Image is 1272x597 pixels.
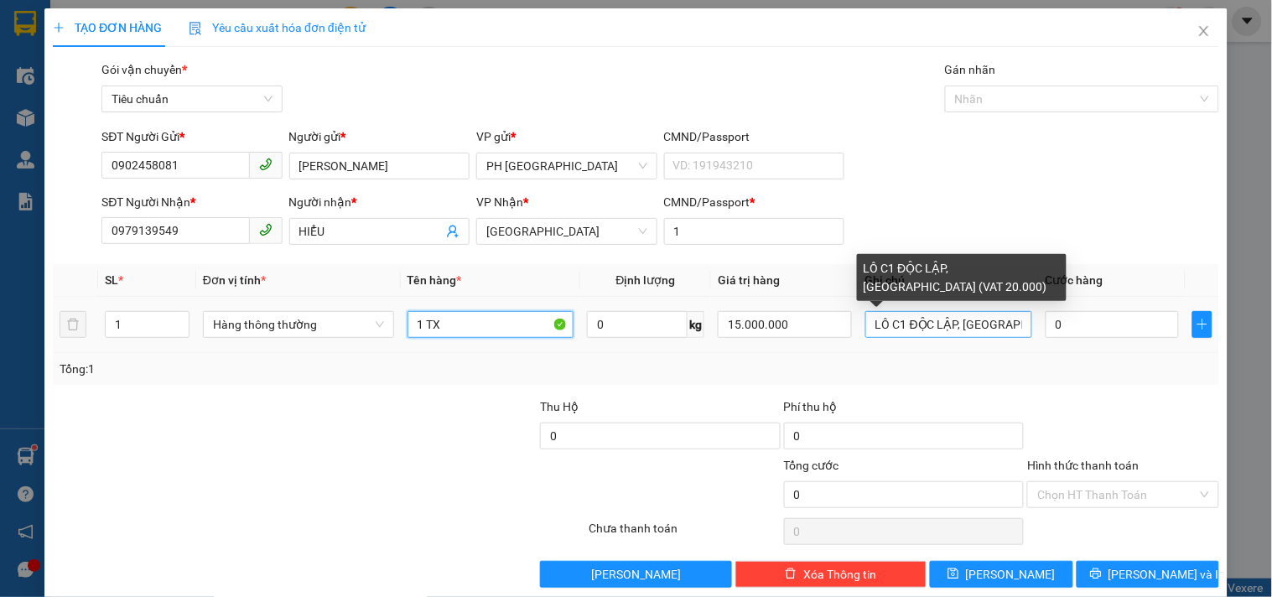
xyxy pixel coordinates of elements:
[664,193,844,211] div: CMND/Passport
[718,311,852,338] input: 0
[785,568,797,581] span: delete
[591,565,681,584] span: [PERSON_NAME]
[476,127,657,146] div: VP gửi
[196,98,314,118] div: 1
[865,311,1032,338] input: Ghi Chú
[1192,311,1212,338] button: plus
[101,193,282,211] div: SĐT Người Nhận
[1193,318,1212,331] span: plus
[105,273,118,287] span: SL
[408,273,462,287] span: Tên hàng
[196,75,314,98] div: 0964939191
[540,561,731,588] button: [PERSON_NAME]
[688,311,704,338] span: kg
[587,519,781,548] div: Chưa thanh toán
[486,219,646,244] span: Tuy Hòa
[14,16,40,34] span: Gửi:
[540,400,579,413] span: Thu Hộ
[259,158,273,171] span: phone
[289,127,470,146] div: Người gửi
[718,273,780,287] span: Giá trị hàng
[259,223,273,236] span: phone
[289,193,470,211] div: Người nhận
[784,397,1025,423] div: Phí thu hộ
[735,561,927,588] button: deleteXóa Thông tin
[857,254,1067,301] div: LÔ C1 ĐỘC LẬP, [GEOGRAPHIC_DATA] (VAT 20.000)
[213,312,384,337] span: Hàng thông thường
[196,16,236,34] span: Nhận:
[101,127,282,146] div: SĐT Người Gửi
[1046,273,1103,287] span: Cước hàng
[664,127,844,146] div: CMND/Passport
[196,55,314,75] div: DỰ
[14,75,184,98] div: 0522007007
[930,561,1072,588] button: save[PERSON_NAME]
[189,22,202,35] img: icon
[196,14,314,55] div: Văn Phòng La Hai
[101,63,187,76] span: Gói vận chuyển
[53,22,65,34] span: plus
[203,273,266,287] span: Đơn vị tính
[803,565,876,584] span: Xóa Thông tin
[189,21,366,34] span: Yêu cầu xuất hóa đơn điện tử
[14,55,184,75] div: THINH
[1197,24,1211,38] span: close
[60,360,492,378] div: Tổng: 1
[112,86,272,112] span: Tiêu chuẩn
[486,153,646,179] span: PH Sài Gòn
[1077,561,1219,588] button: printer[PERSON_NAME] và In
[1108,565,1226,584] span: [PERSON_NAME] và In
[476,195,523,209] span: VP Nhận
[53,21,162,34] span: TẠO ĐƠN HÀNG
[60,311,86,338] button: delete
[784,459,839,472] span: Tổng cước
[1181,8,1228,55] button: Close
[616,273,676,287] span: Định lượng
[1090,568,1102,581] span: printer
[948,568,959,581] span: save
[408,311,574,338] input: VD: Bàn, Ghế
[1027,459,1139,472] label: Hình thức thanh toán
[966,565,1056,584] span: [PERSON_NAME]
[446,225,459,238] span: user-add
[14,14,184,55] div: PH [GEOGRAPHIC_DATA]
[945,63,996,76] label: Gán nhãn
